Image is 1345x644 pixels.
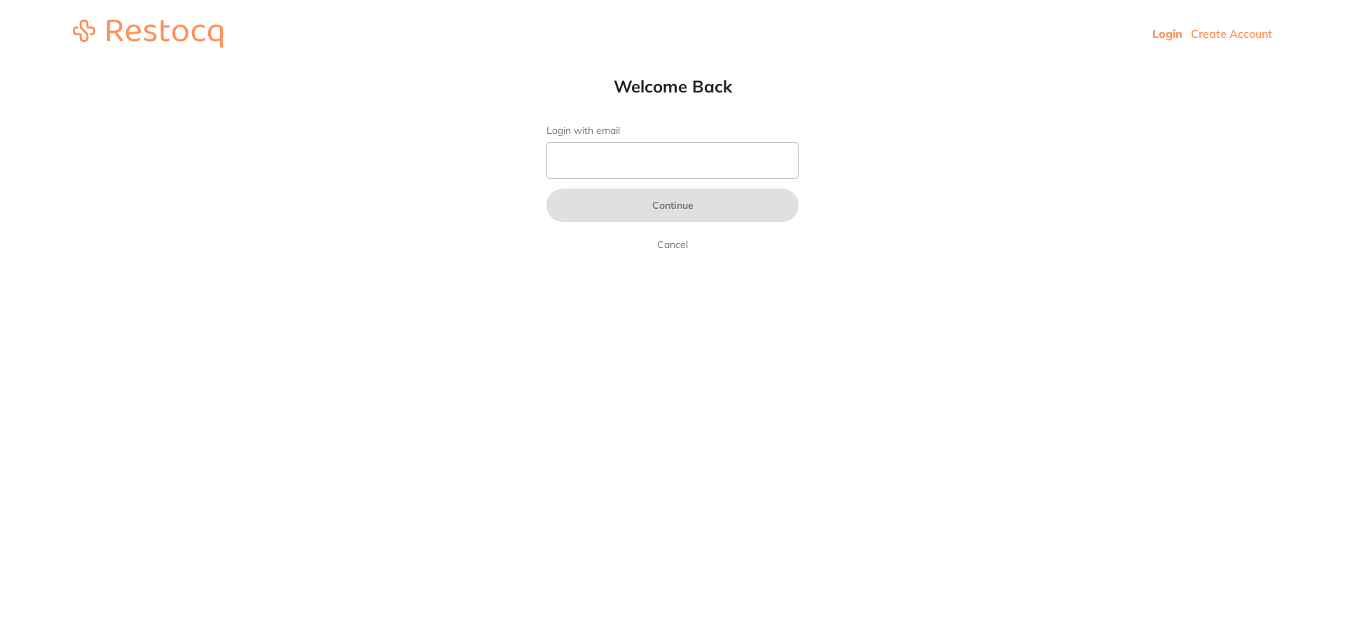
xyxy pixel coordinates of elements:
[546,125,799,137] label: Login with email
[546,189,799,222] button: Continue
[1191,27,1272,41] a: Create Account
[518,76,827,97] h1: Welcome Back
[73,20,223,48] img: restocq_logo.svg
[1152,27,1182,41] a: Login
[654,236,691,253] a: Cancel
